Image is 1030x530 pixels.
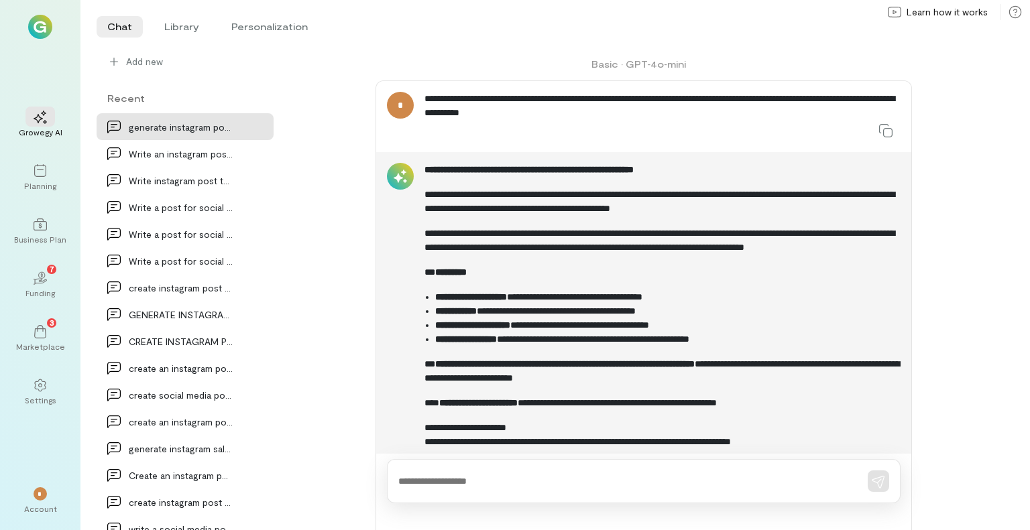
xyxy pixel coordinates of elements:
[16,153,64,202] a: Planning
[129,254,233,268] div: Write a post for social media to generate interes…
[129,147,233,161] div: Write an instagram post for Dog lover about first…
[129,174,233,188] div: Write instagram post to get Dog owner excited abo…
[126,55,263,68] span: Add new
[50,316,54,328] span: 3
[129,388,233,402] div: create social media post highlighting Bunny flora…
[221,16,319,38] li: Personalization
[129,120,233,134] div: generate instagram post to launch [DATE] colle…
[16,314,64,362] a: Marketplace
[129,200,233,214] div: Write a post for social media to generate interes…
[14,234,66,245] div: Business Plan
[25,395,56,405] div: Settings
[129,281,233,295] div: create instagram post detailing our first vendor…
[129,495,233,509] div: create instagram post for Dog owner Dog lover to…
[16,476,64,525] div: *Account
[129,415,233,429] div: create an instagram post after Re-Leashed (Patent…
[24,503,57,514] div: Account
[129,308,233,322] div: GENERATE INSTAGRAM POST THANKING FOR SMALL BUSINE…
[97,16,143,38] li: Chat
[129,468,233,482] div: Create an instagram post to highlight Spring bloo…
[129,334,233,348] div: CREATE INSTAGRAM POST FOR Dog owner ANNOUNCING SP…
[16,100,64,148] a: Growegy AI
[154,16,210,38] li: Library
[129,361,233,375] div: create an instagram post saying happy [DATE] and…
[16,341,65,352] div: Marketplace
[25,287,55,298] div: Funding
[16,207,64,255] a: Business Plan
[16,368,64,416] a: Settings
[19,127,62,137] div: Growegy AI
[97,91,274,105] div: Recent
[16,261,64,309] a: Funding
[129,442,233,456] div: generate instagram sales post for Dog owner for S…
[24,180,56,191] div: Planning
[50,263,54,275] span: 7
[907,5,988,19] span: Learn how it works
[129,227,233,241] div: Write a post for social media to generate interes…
